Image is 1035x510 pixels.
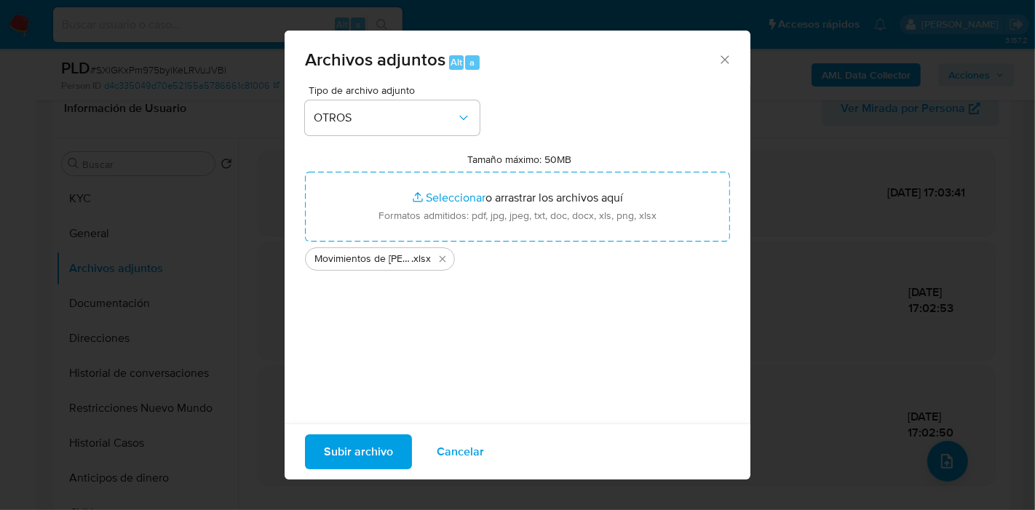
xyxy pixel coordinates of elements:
[305,242,730,271] ul: Archivos seleccionados
[305,47,445,72] span: Archivos adjuntos
[305,100,480,135] button: OTROS
[468,153,572,166] label: Tamaño máximo: 50MB
[437,436,484,468] span: Cancelar
[469,55,475,69] span: a
[305,434,412,469] button: Subir archivo
[418,434,503,469] button: Cancelar
[324,436,393,468] span: Subir archivo
[411,252,431,266] span: .xlsx
[434,250,451,268] button: Eliminar Movimientos de Maximiliano Joel Szalkowicz.xlsx
[309,85,483,95] span: Tipo de archivo adjunto
[718,52,731,65] button: Cerrar
[314,252,411,266] span: Movimientos de [PERSON_NAME]
[451,55,462,69] span: Alt
[314,111,456,125] span: OTROS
